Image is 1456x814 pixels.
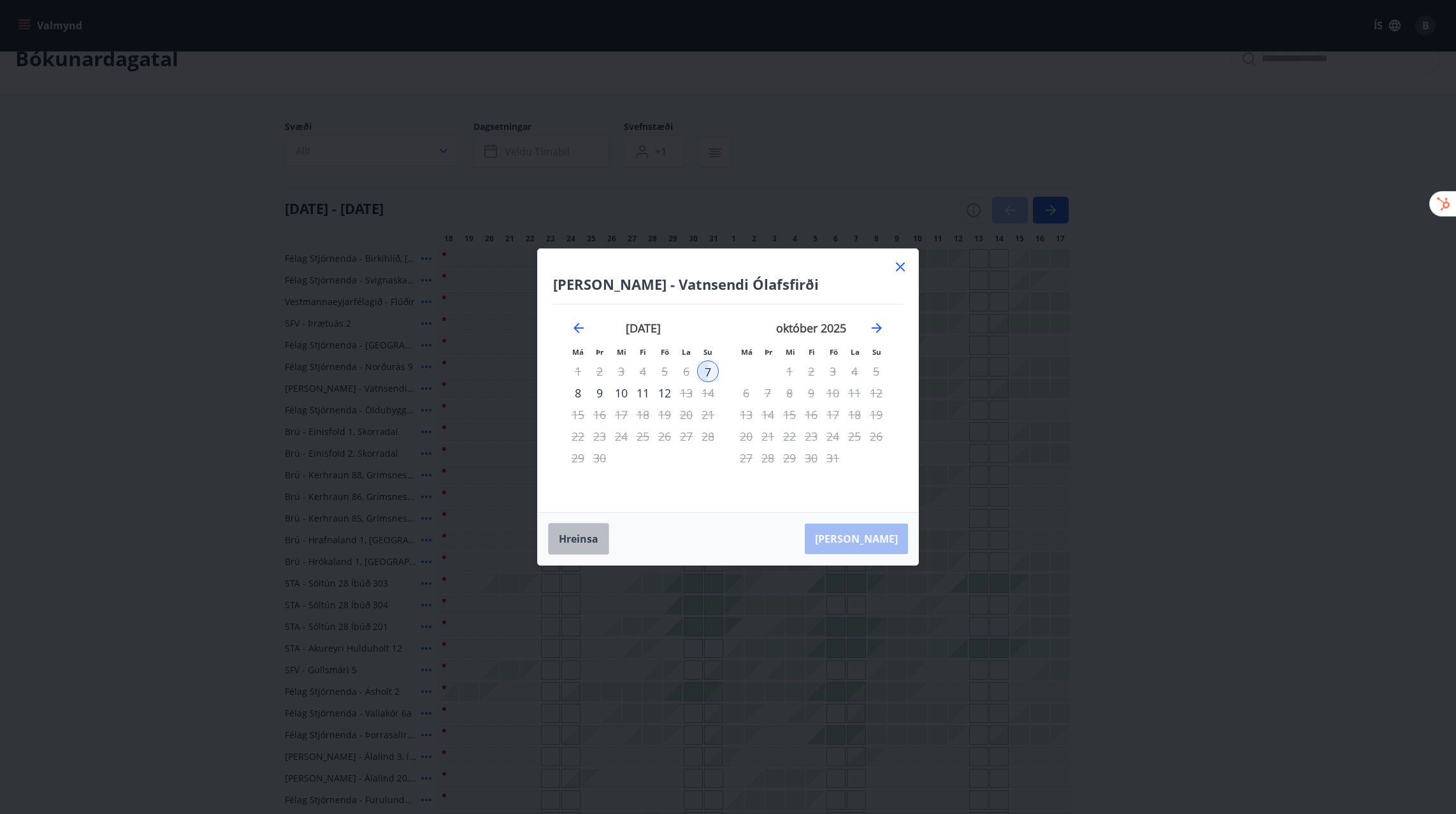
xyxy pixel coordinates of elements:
div: Aðeins útritun í boði [800,404,822,425]
small: Fi [640,347,646,357]
small: Þr [765,347,772,357]
td: Not available. laugardagur, 13. september 2025 [675,382,697,404]
td: Not available. laugardagur, 20. september 2025 [675,404,697,425]
td: Not available. miðvikudagur, 8. október 2025 [779,382,800,404]
td: Not available. miðvikudagur, 1. október 2025 [779,361,800,382]
small: Fö [661,347,669,357]
button: Hreinsa [548,523,609,555]
td: Not available. föstudagur, 3. október 2025 [822,361,844,382]
td: Not available. mánudagur, 6. október 2025 [735,382,757,404]
div: Aðeins útritun í boði [654,382,675,404]
small: La [851,347,860,357]
td: Not available. föstudagur, 17. október 2025 [822,404,844,425]
td: Not available. þriðjudagur, 16. september 2025 [589,404,610,425]
td: Not available. fimmtudagur, 23. október 2025 [800,425,822,447]
small: La [682,347,691,357]
small: Su [872,347,881,357]
td: Not available. laugardagur, 6. september 2025 [675,361,697,382]
div: 9 [589,382,610,404]
td: Not available. þriðjudagur, 14. október 2025 [757,404,779,425]
td: Not available. laugardagur, 18. október 2025 [844,404,865,425]
td: Not available. fimmtudagur, 9. október 2025 [800,382,822,404]
td: Not available. mánudagur, 22. september 2025 [567,425,589,447]
td: Not available. miðvikudagur, 17. september 2025 [610,404,632,425]
td: Not available. þriðjudagur, 2. september 2025 [589,361,610,382]
td: Not available. miðvikudagur, 15. október 2025 [779,404,800,425]
td: Not available. laugardagur, 11. október 2025 [844,382,865,404]
td: Not available. miðvikudagur, 22. október 2025 [779,425,800,447]
small: Fö [830,347,838,357]
td: Not available. föstudagur, 24. október 2025 [822,425,844,447]
td: Choose föstudagur, 12. september 2025 as your check-out date. It’s available. [654,382,675,404]
small: Mi [786,347,795,357]
td: Not available. miðvikudagur, 3. september 2025 [610,361,632,382]
small: Þr [596,347,603,357]
td: Not available. fimmtudagur, 30. október 2025 [800,447,822,469]
small: Fi [809,347,815,357]
td: Choose miðvikudagur, 10. september 2025 as your check-out date. It’s available. [610,382,632,404]
td: Not available. miðvikudagur, 29. október 2025 [779,447,800,469]
td: Not available. mánudagur, 20. október 2025 [735,425,757,447]
td: Not available. laugardagur, 27. september 2025 [675,425,697,447]
strong: [DATE] [626,320,661,336]
td: Not available. föstudagur, 26. september 2025 [654,425,675,447]
td: Not available. fimmtudagur, 16. október 2025 [800,404,822,425]
td: Not available. sunnudagur, 21. september 2025 [697,404,719,425]
strong: október 2025 [776,320,846,336]
div: 8 [567,382,589,404]
td: Not available. sunnudagur, 26. október 2025 [865,425,887,447]
div: 11 [632,382,654,404]
td: Not available. mánudagur, 27. október 2025 [735,447,757,469]
small: Má [572,347,584,357]
div: Move backward to switch to the previous month. [571,320,586,336]
td: Choose þriðjudagur, 9. september 2025 as your check-out date. It’s available. [589,382,610,404]
div: 10 [610,382,632,404]
div: Move forward to switch to the next month. [869,320,884,336]
div: Aðeins útritun í boði [654,425,675,447]
td: Not available. þriðjudagur, 30. september 2025 [589,447,610,469]
td: Not available. mánudagur, 29. september 2025 [567,447,589,469]
div: Calendar [553,304,903,497]
td: Choose mánudagur, 8. september 2025 as your check-out date. It’s available. [567,382,589,404]
small: Má [741,347,753,357]
td: Not available. fimmtudagur, 2. október 2025 [800,361,822,382]
td: Not available. föstudagur, 19. september 2025 [654,404,675,425]
td: Not available. þriðjudagur, 7. október 2025 [757,382,779,404]
small: Su [703,347,712,357]
td: Not available. þriðjudagur, 21. október 2025 [757,425,779,447]
small: Mi [617,347,626,357]
td: Not available. þriðjudagur, 23. september 2025 [589,425,610,447]
td: Not available. laugardagur, 25. október 2025 [844,425,865,447]
td: Selected as start date. sunnudagur, 7. september 2025 [697,361,719,382]
td: Choose fimmtudagur, 11. september 2025 as your check-out date. It’s available. [632,382,654,404]
td: Not available. fimmtudagur, 25. september 2025 [632,425,654,447]
td: Not available. miðvikudagur, 24. september 2025 [610,425,632,447]
td: Not available. sunnudagur, 5. október 2025 [865,361,887,382]
td: Not available. sunnudagur, 12. október 2025 [865,382,887,404]
td: Not available. fimmtudagur, 4. september 2025 [632,361,654,382]
td: Not available. laugardagur, 4. október 2025 [844,361,865,382]
td: Not available. föstudagur, 5. september 2025 [654,361,675,382]
td: Not available. sunnudagur, 19. október 2025 [865,404,887,425]
h4: [PERSON_NAME] - Vatnsendi Ólafsfirði [553,275,903,294]
td: Not available. sunnudagur, 28. september 2025 [697,425,719,447]
td: Not available. þriðjudagur, 28. október 2025 [757,447,779,469]
td: Not available. fimmtudagur, 18. september 2025 [632,404,654,425]
td: Not available. mánudagur, 1. september 2025 [567,361,589,382]
td: Not available. mánudagur, 13. október 2025 [735,404,757,425]
td: Not available. föstudagur, 10. október 2025 [822,382,844,404]
td: Not available. sunnudagur, 14. september 2025 [697,382,719,404]
div: 7 [697,361,719,382]
td: Not available. föstudagur, 31. október 2025 [822,447,844,469]
td: Not available. mánudagur, 15. september 2025 [567,404,589,425]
